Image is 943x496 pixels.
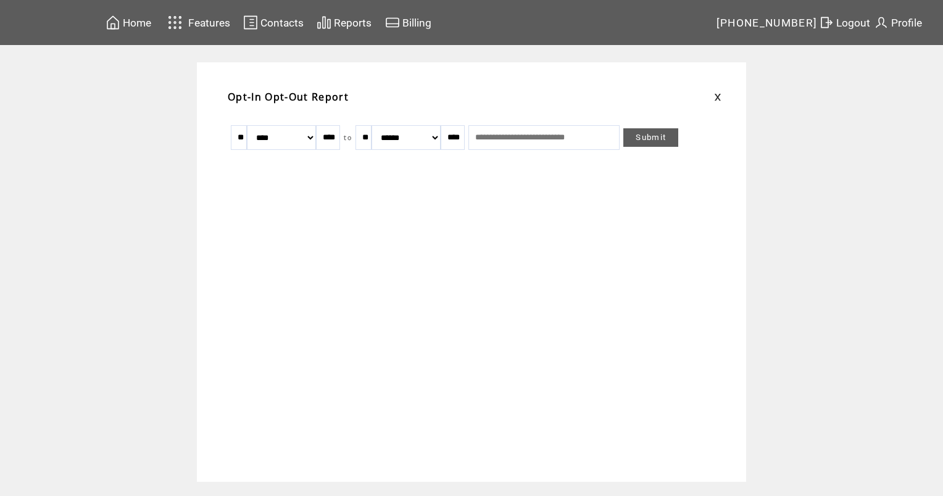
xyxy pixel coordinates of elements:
[891,17,922,29] span: Profile
[819,15,834,30] img: exit.svg
[334,17,372,29] span: Reports
[874,15,889,30] img: profile.svg
[872,13,924,32] a: Profile
[123,17,151,29] span: Home
[243,15,258,30] img: contacts.svg
[164,12,186,33] img: features.svg
[317,15,331,30] img: chart.svg
[383,13,433,32] a: Billing
[228,90,349,104] span: Opt-In Opt-Out Report
[260,17,304,29] span: Contacts
[162,10,232,35] a: Features
[106,15,120,30] img: home.svg
[241,13,305,32] a: Contacts
[188,17,230,29] span: Features
[315,13,373,32] a: Reports
[836,17,870,29] span: Logout
[402,17,431,29] span: Billing
[104,13,153,32] a: Home
[623,128,678,147] a: Submit
[385,15,400,30] img: creidtcard.svg
[817,13,872,32] a: Logout
[717,17,818,29] span: [PHONE_NUMBER]
[344,133,352,142] span: to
